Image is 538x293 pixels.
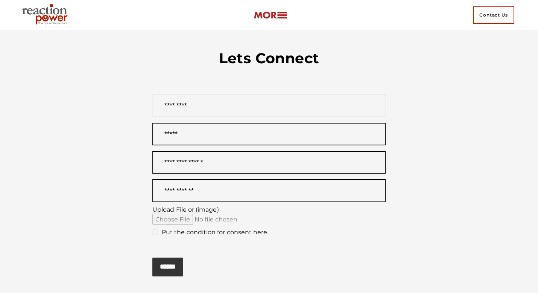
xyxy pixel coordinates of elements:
form: Contact form [152,94,386,276]
h3: Lets Connect [152,49,386,68]
img: more-btn.png [254,11,287,20]
img: Executive Branding | Personal Branding Agency [19,2,73,29]
span: Contact Us [473,6,514,24]
input: Upload File or (image) [152,214,293,225]
label: Upload File or (image) [152,205,386,225]
span: Put the condition for consent here. [152,229,269,236]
